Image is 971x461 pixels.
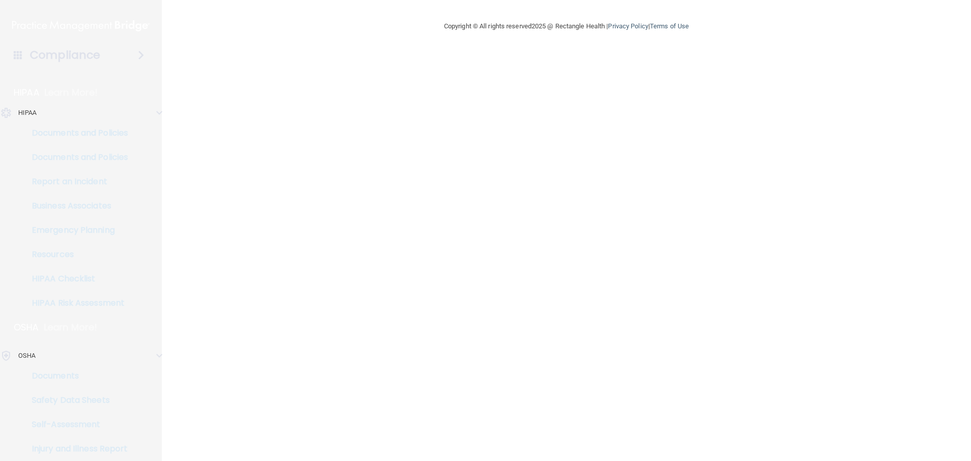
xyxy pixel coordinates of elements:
p: Injury and Illness Report [7,444,145,454]
p: Documents and Policies [7,128,145,138]
p: Business Associates [7,201,145,211]
div: Copyright © All rights reserved 2025 @ Rectangle Health | | [382,10,751,43]
p: Learn More! [44,321,98,333]
h4: Compliance [30,48,100,62]
p: Report an Incident [7,177,145,187]
p: Safety Data Sheets [7,395,145,405]
p: HIPAA Risk Assessment [7,298,145,308]
p: HIPAA Checklist [7,274,145,284]
p: Learn More! [45,87,98,99]
p: Self-Assessment [7,420,145,430]
img: PMB logo [12,16,150,36]
p: Resources [7,249,145,260]
p: Emergency Planning [7,225,145,235]
p: Documents and Policies [7,152,145,162]
p: HIPAA [18,107,37,119]
a: Terms of Use [650,22,689,30]
a: Privacy Policy [608,22,648,30]
p: Documents [7,371,145,381]
p: OSHA [18,350,35,362]
p: OSHA [14,321,39,333]
p: HIPAA [14,87,39,99]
